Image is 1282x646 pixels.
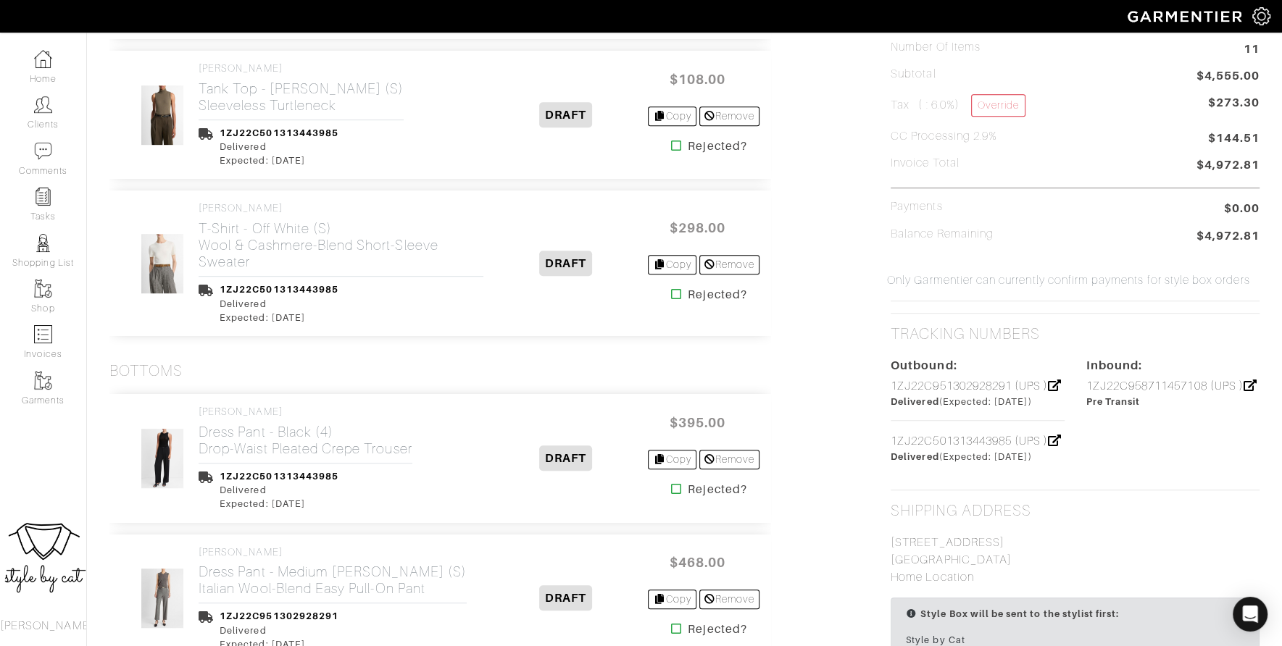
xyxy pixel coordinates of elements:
[891,379,1062,393] a: 1ZJ22C951302928291 (UPS )
[220,297,338,311] div: Delivered
[199,220,483,270] h2: T-Shirt - Off White (S) Wool & Cashmere-Blend Short-Sleeve Sweater
[891,450,1064,463] div: (Expected: [DATE])
[1120,4,1252,29] img: garmentier-logo-header-white-b43fb05a5012e4ada735d5af1a66efaba907eab6374d6393d1fbf88cb4ef424d.png
[199,202,483,214] h4: [PERSON_NAME]
[1196,67,1260,87] span: $4,555.00
[891,94,1025,117] h5: Tax ( : 6.0%)
[141,233,185,294] img: g3hKuD8LUKw9HEhtBYGUPa7g
[688,481,746,498] strong: Rejected?
[34,188,52,206] img: reminder-icon-8004d30b9f0a5d33ae49ab947aed9ed385cf756f9e5892f1edd6e32f2345188e.png
[891,534,1260,586] p: [STREET_ADDRESS] [GEOGRAPHIC_DATA] Home Location
[648,450,696,469] a: Copy
[688,286,746,303] strong: Rejected?
[891,396,938,407] span: Delivered
[648,106,696,126] a: Copy
[199,406,412,457] a: [PERSON_NAME] Dress Pant - Black (4)Drop-Waist Pleated Crepe Trouser
[654,64,741,95] span: $108.00
[34,234,52,252] img: stylists-icon-eb353228a002819b7ec25b43dbf5f0378dd9e0616d9560372ff212230b889e62.png
[891,200,942,214] h5: Payments
[1244,41,1260,60] span: 11
[539,102,592,127] span: DRAFT
[1208,94,1260,112] span: $273.30
[1086,379,1257,393] a: 1ZJ22C958711457108 (UPS )
[220,311,338,324] div: Expected: [DATE]
[199,62,404,75] h4: [PERSON_NAME]
[1252,7,1270,25] img: gear-icon-white-bd11855cb880d31180b6d7d6211b90ccbf57a29d726f0c71d8c61bd08dd39cc2.png
[891,435,1062,448] a: 1ZJ22C501313443985 (UPS )
[199,202,483,270] a: [PERSON_NAME] T-Shirt - Off White (S)Wool & Cashmere-Blend Short-Sleeve Sweater
[891,325,1040,343] h2: Tracking numbers
[539,445,592,471] span: DRAFT
[220,471,338,482] a: 1ZJ22C501313443985
[220,140,338,154] div: Delivered
[887,272,1249,289] span: Only Garmentier can currently confirm payments for style box orders
[1086,396,1141,407] span: Pre Transit
[971,94,1025,117] a: Override
[891,130,997,143] h5: CC Processing 2.9%
[654,212,741,243] span: $298.00
[539,585,592,611] span: DRAFT
[891,67,936,81] h5: Subtotal
[1233,597,1268,632] div: Open Intercom Messenger
[891,395,1064,408] div: (Expected: [DATE])
[109,362,183,380] h3: Bottoms
[648,255,696,274] a: Copy
[199,546,467,558] h4: [PERSON_NAME]
[34,50,52,68] img: dashboard-icon-dbcd8f5a0b271acd01030246c82b418ddd0df26cd7fceb0bd07c9910d44c42f6.png
[199,80,404,114] h2: Tank Top - [PERSON_NAME] (S) Sleeveless Turtleneck
[34,142,52,160] img: comment-icon-a0a6a9ef722e966f86d9cbdc48e553b5cf19dbc54f86b18d962a5391bc8f6eb6.png
[199,424,412,457] h2: Dress Pant - Black (4) Drop-Waist Pleated Crepe Trouser
[141,428,185,489] img: xtNUVTLQvBLbKCeRpXE3LV8Q
[220,497,338,511] div: Expected: [DATE]
[699,590,759,609] a: Remove
[141,568,185,629] img: 3G6JEWApiZdvRYyXgGdCbiTP
[688,621,746,638] strong: Rejected?
[891,41,981,54] h5: Number of Items
[539,251,592,276] span: DRAFT
[891,357,1064,374] div: Outbound:
[34,280,52,298] img: garments-icon-b7da505a4dc4fd61783c78ac3ca0ef83fa9d6f193b1c9dc38574b1d14d53ca28.png
[199,546,467,597] a: [PERSON_NAME] Dress Pant - Medium [PERSON_NAME] (S)Italian Wool-Blend Easy Pull-On Pant
[220,611,338,621] a: 1ZJ22C951302928291
[654,547,741,578] span: $468.00
[699,450,759,469] a: Remove
[220,483,338,497] div: Delivered
[220,624,338,637] div: Delivered
[1224,200,1260,217] span: $0.00
[199,62,404,114] a: [PERSON_NAME] Tank Top - [PERSON_NAME] (S)Sleeveless Turtleneck
[220,284,338,295] a: 1ZJ22C501313443985
[891,502,1031,520] h2: Shipping Address
[1208,130,1260,149] span: $144.51
[688,138,746,155] strong: Rejected?
[220,154,338,167] div: Expected: [DATE]
[34,372,52,390] img: garments-icon-b7da505a4dc4fd61783c78ac3ca0ef83fa9d6f193b1c9dc38574b1d14d53ca28.png
[1196,227,1260,247] span: $4,972.81
[34,96,52,114] img: clients-icon-6bae9207a08558b7cb47a8932f037763ab4055f8c8b6bfacd5dc20c3e0201464.png
[141,85,185,146] img: 62ajtHTkrvsCRnrb1gBcvUV2
[220,127,338,138] a: 1ZJ22C501313443985
[699,106,759,126] a: Remove
[199,406,412,418] h4: [PERSON_NAME]
[199,563,467,597] h2: Dress Pant - Medium [PERSON_NAME] (S) Italian Wool-Blend Easy Pull-On Pant
[920,608,1119,619] span: Style Box will be sent to the stylist first:
[699,255,759,274] a: Remove
[891,156,960,170] h5: Invoice Total
[1196,156,1260,176] span: $4,972.81
[648,590,696,609] a: Copy
[654,407,741,438] span: $395.00
[1086,357,1260,374] div: Inbound:
[34,325,52,343] img: orders-icon-0abe47150d42831381b5fb84f609e132dff9fe21cb692f30cb5eec754e2cba89.png
[891,227,994,241] h5: Balance Remaining
[891,451,938,462] span: Delivered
